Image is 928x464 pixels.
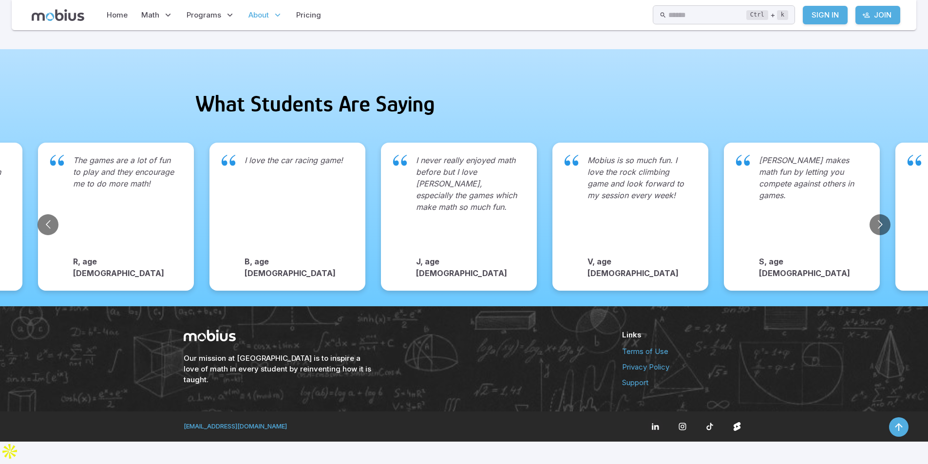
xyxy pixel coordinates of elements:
[622,330,745,340] h6: Links
[622,362,745,372] a: Privacy Policy
[73,154,174,248] p: The games are a lot of fun to play and they encourage me to do more math!
[622,346,745,357] a: Terms of Use
[38,214,58,235] button: Go to previous slide
[187,10,221,20] span: Programs
[759,256,860,279] p: S, age [DEMOGRAPHIC_DATA]
[141,10,159,20] span: Math
[622,377,745,388] a: Support
[777,10,788,20] kbd: k
[746,9,788,21] div: +
[803,6,848,24] a: Sign In
[195,92,733,115] h2: What Students Are Saying
[245,256,346,279] p: B, age [DEMOGRAPHIC_DATA]
[184,422,287,430] a: [EMAIL_ADDRESS][DOMAIN_NAME]
[245,154,346,248] p: I love the car racing game!
[855,6,900,24] a: Join
[587,256,689,279] p: V, age [DEMOGRAPHIC_DATA]
[184,353,374,385] h6: Our mission at [GEOGRAPHIC_DATA] is to inspire a love of math in every student by reinventing how...
[870,214,890,235] button: Go to next slide
[587,154,689,248] p: Mobius is so much fun. I love the rock climbing game and look forward to my session every week!
[104,4,131,26] a: Home
[746,10,768,20] kbd: Ctrl
[759,154,860,248] p: [PERSON_NAME] makes math fun by letting you compete against others in games.
[416,154,517,248] p: I never really enjoyed math before but I love [PERSON_NAME], especially the games which make math...
[416,256,517,279] p: J, age [DEMOGRAPHIC_DATA]
[73,256,174,279] p: R, age [DEMOGRAPHIC_DATA]
[293,4,324,26] a: Pricing
[248,10,269,20] span: About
